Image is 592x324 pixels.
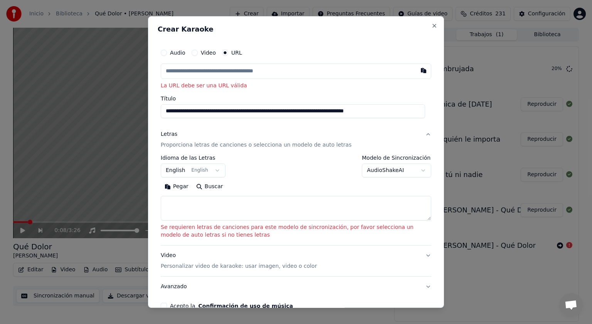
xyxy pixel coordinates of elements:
[161,141,351,149] p: Proporciona letras de canciones o selecciona un modelo de auto letras
[198,303,293,309] button: Acepto la
[158,26,434,33] h2: Crear Karaoke
[161,82,431,90] p: La URL debe ser una URL válida
[161,155,225,160] label: Idioma de las Letras
[161,130,177,138] div: Letras
[161,224,431,239] p: Se requieren letras de canciones para este modelo de sincronización, por favor selecciona un mode...
[161,124,431,155] button: LetrasProporciona letras de canciones o selecciona un modelo de auto letras
[161,96,431,101] label: Título
[161,277,431,297] button: Avanzado
[161,246,431,276] button: VideoPersonalizar video de karaoke: usar imagen, video o color
[362,155,431,160] label: Modelo de Sincronización
[161,262,317,270] p: Personalizar video de karaoke: usar imagen, video o color
[192,180,227,193] button: Buscar
[170,303,293,309] label: Acepto la
[161,252,317,270] div: Video
[161,180,192,193] button: Pegar
[231,50,242,55] label: URL
[201,50,216,55] label: Video
[161,155,431,245] div: LetrasProporciona letras de canciones o selecciona un modelo de auto letras
[170,50,185,55] label: Audio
